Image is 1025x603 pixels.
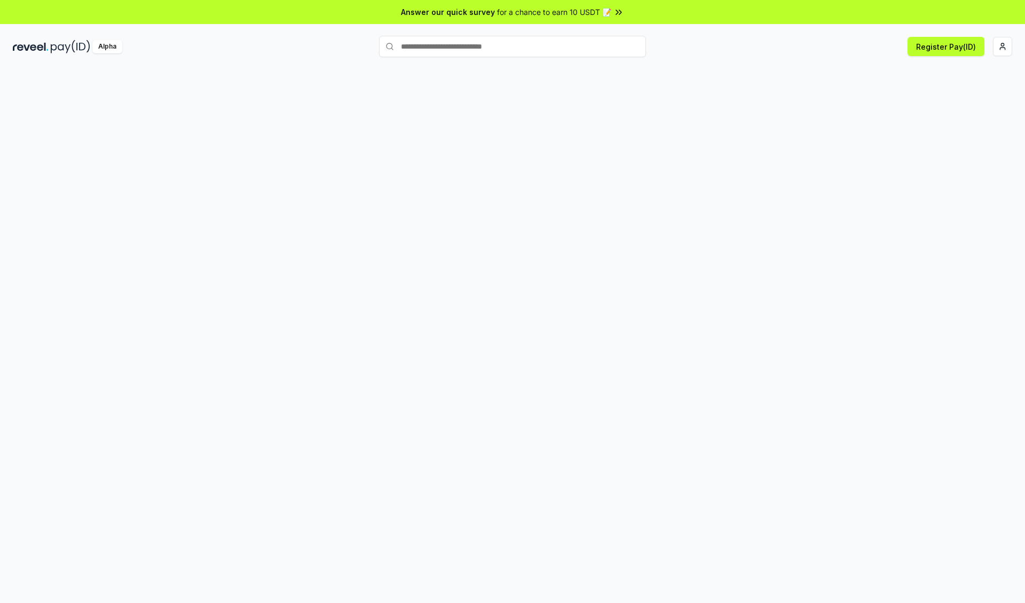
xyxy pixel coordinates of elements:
img: reveel_dark [13,40,49,53]
button: Register Pay(ID) [908,37,984,56]
div: Alpha [92,40,122,53]
span: Answer our quick survey [401,6,495,18]
span: for a chance to earn 10 USDT 📝 [497,6,611,18]
img: pay_id [51,40,90,53]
